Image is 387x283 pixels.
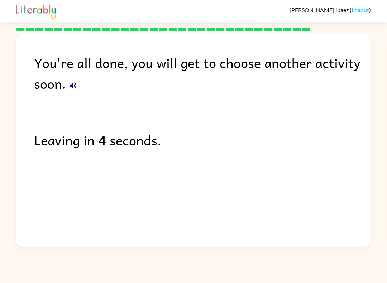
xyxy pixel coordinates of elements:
div: Leaving in seconds. [34,130,371,150]
a: Logout [352,6,369,13]
b: 4 [98,130,106,150]
div: You're all done, you will get to choose another activity soon. [34,52,371,94]
img: Literably [16,3,56,19]
span: [PERSON_NAME] Ibaez [290,6,350,13]
div: ( ) [290,6,371,13]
